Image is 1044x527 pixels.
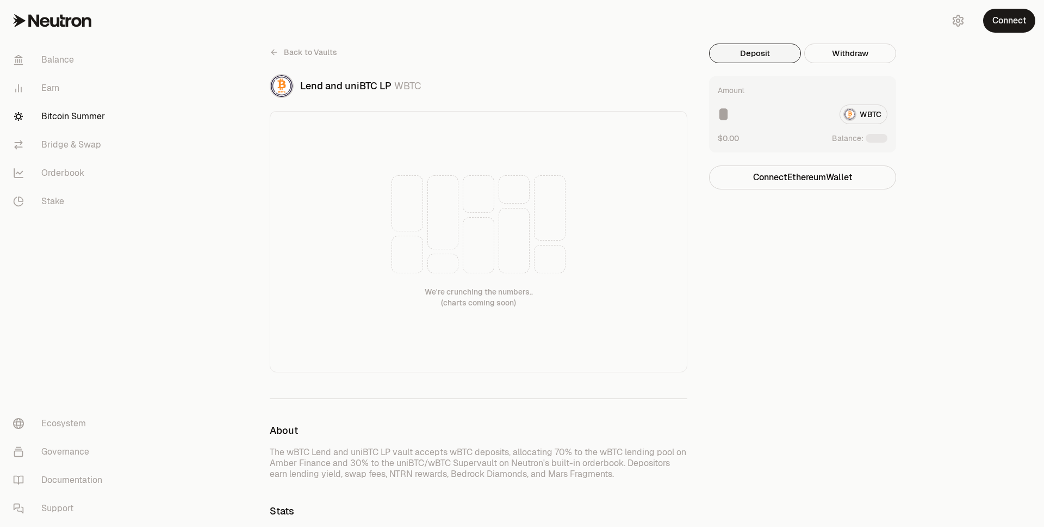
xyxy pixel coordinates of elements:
[832,133,863,144] span: Balance:
[983,9,1035,33] button: Connect
[4,494,117,523] a: Support
[718,85,744,96] div: Amount
[4,46,117,74] a: Balance
[270,44,337,61] a: Back to Vaults
[270,425,687,436] h3: About
[709,44,801,63] button: Deposit
[804,44,896,63] button: Withdraw
[270,506,687,517] h3: Stats
[4,102,117,131] a: Bitcoin Summer
[271,75,293,97] img: WBTC Logo
[270,447,687,480] p: The wBTC Lend and uniBTC LP vault accepts wBTC deposits, allocating 70% to the wBTC lending pool ...
[4,409,117,438] a: Ecosystem
[425,286,533,308] div: We're crunching the numbers.. (charts coming soon)
[4,438,117,466] a: Governance
[4,131,117,159] a: Bridge & Swap
[4,466,117,494] a: Documentation
[709,166,896,189] button: ConnectEthereumWallet
[4,159,117,187] a: Orderbook
[718,133,739,144] button: $0.00
[4,74,117,102] a: Earn
[4,187,117,216] a: Stake
[300,79,391,92] span: Lend and uniBTC LP
[394,79,421,92] span: WBTC
[284,47,337,58] span: Back to Vaults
